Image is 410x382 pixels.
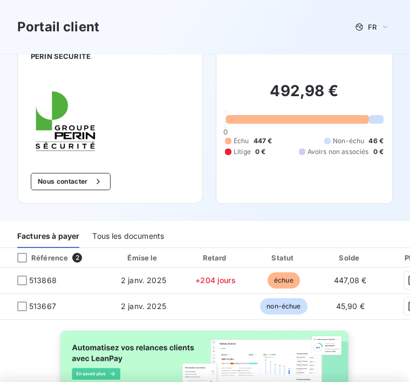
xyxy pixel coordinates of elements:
div: Statut [252,252,315,263]
h2: 492,98 € [225,81,384,111]
span: 0 € [255,147,265,157]
span: 46 € [368,136,384,146]
span: 2 [72,253,82,263]
div: Référence [9,253,68,263]
span: 0 € [373,147,384,157]
img: Company logo [31,86,100,156]
div: Retard [183,252,248,263]
span: Avoirs non associés [307,147,369,157]
span: 447,08 € [334,276,366,285]
h3: Portail client [17,17,99,37]
div: Émise le [108,252,179,263]
div: Tous les documents [92,225,164,248]
span: 2 janv. 2025 [121,276,166,285]
span: échue [268,272,300,289]
div: Factures à payer [17,225,79,248]
span: +204 jours [195,276,236,285]
span: Litige [234,147,251,157]
span: Non-échu [333,136,364,146]
span: Échu [234,136,249,146]
span: 513667 [29,301,56,312]
button: Nous contacter [31,173,111,190]
span: FR [368,23,377,31]
span: 447 € [254,136,272,146]
span: non-échue [260,298,307,314]
span: 2 janv. 2025 [121,301,166,311]
span: 45,90 € [336,301,365,311]
span: 513868 [29,275,57,286]
span: 0 [223,128,228,136]
div: Solde [319,252,381,263]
